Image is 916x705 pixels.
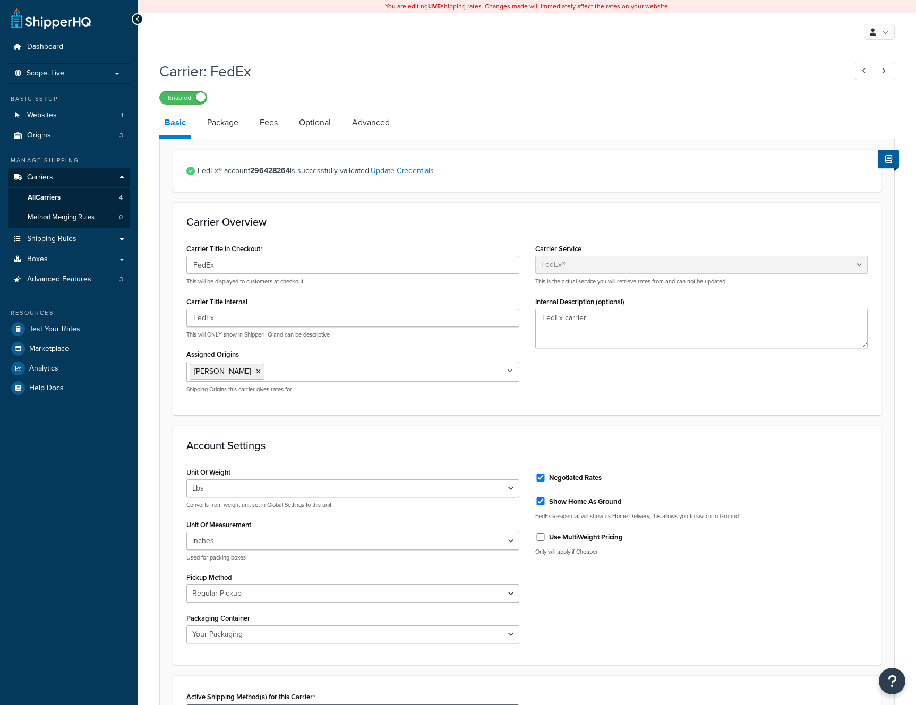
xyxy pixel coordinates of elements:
[8,156,130,165] div: Manage Shipping
[27,173,53,182] span: Carriers
[186,331,519,339] p: This will ONLY show in ShipperHQ and can be descriptive
[371,165,434,176] a: Update Credentials
[8,188,130,208] a: AllCarriers4
[535,309,868,348] textarea: FedEx carrier
[535,245,581,253] label: Carrier Service
[186,440,868,451] h3: Account Settings
[878,150,899,168] button: Show Help Docs
[8,339,130,358] a: Marketplace
[8,379,130,398] a: Help Docs
[875,63,895,80] a: Next Record
[27,69,64,78] span: Scope: Live
[8,270,130,289] li: Advanced Features
[8,208,130,227] li: Method Merging Rules
[8,168,130,187] a: Carriers
[119,213,123,222] span: 0
[28,213,95,222] span: Method Merging Rules
[159,61,835,82] h1: Carrier: FedEx
[186,298,247,306] label: Carrier Title Internal
[8,270,130,289] a: Advanced Features3
[186,278,519,286] p: This will be displayed to customers at checkout
[535,278,868,286] p: This is the actual service you will retrieve rates from and can not be updated
[186,573,232,581] label: Pickup Method
[27,111,57,120] span: Websites
[186,614,250,622] label: Packaging Container
[119,275,123,284] span: 3
[27,42,63,51] span: Dashboard
[8,106,130,125] li: Websites
[29,345,69,354] span: Marketplace
[8,208,130,227] a: Method Merging Rules0
[254,110,283,135] a: Fees
[535,298,624,306] label: Internal Description (optional)
[855,63,876,80] a: Previous Record
[194,366,251,377] span: [PERSON_NAME]
[294,110,336,135] a: Optional
[535,548,868,556] p: Only will apply if Cheaper
[186,468,230,476] label: Unit Of Weight
[29,325,80,334] span: Test Your Rates
[160,91,207,104] label: Enabled
[549,473,602,483] label: Negotiated Rates
[549,497,622,506] label: Show Home As Ground
[202,110,244,135] a: Package
[8,37,130,57] a: Dashboard
[549,532,623,542] label: Use MultiWeight Pricing
[186,521,251,529] label: Unit Of Measurement
[186,350,239,358] label: Assigned Origins
[186,501,519,509] p: Converts from weight unit set in Global Settings to this unit
[186,245,263,253] label: Carrier Title in Checkout
[8,126,130,145] li: Origins
[250,165,290,176] strong: 296428264
[8,229,130,249] a: Shipping Rules
[186,385,519,393] p: Shipping Origins this carrier gives rates for
[121,111,123,120] span: 1
[27,235,76,244] span: Shipping Rules
[8,320,130,339] a: Test Your Rates
[8,168,130,228] li: Carriers
[186,554,519,562] p: Used for packing boxes
[198,164,868,178] span: FedEx® account is successfully validated.
[27,131,51,140] span: Origins
[8,250,130,269] a: Boxes
[8,106,130,125] a: Websites1
[347,110,395,135] a: Advanced
[8,94,130,104] div: Basic Setup
[29,384,64,393] span: Help Docs
[27,255,48,264] span: Boxes
[186,216,868,228] h3: Carrier Overview
[535,512,868,520] p: FedEx Residential will show as Home Delivery, this allows you to switch to Ground
[879,668,905,694] button: Open Resource Center
[428,2,441,11] b: LIVE
[28,193,61,202] span: All Carriers
[8,126,130,145] a: Origins3
[186,693,315,701] label: Active Shipping Method(s) for this Carrier
[27,275,91,284] span: Advanced Features
[119,131,123,140] span: 3
[119,193,123,202] span: 4
[29,364,58,373] span: Analytics
[159,110,191,139] a: Basic
[8,359,130,378] a: Analytics
[8,308,130,317] div: Resources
